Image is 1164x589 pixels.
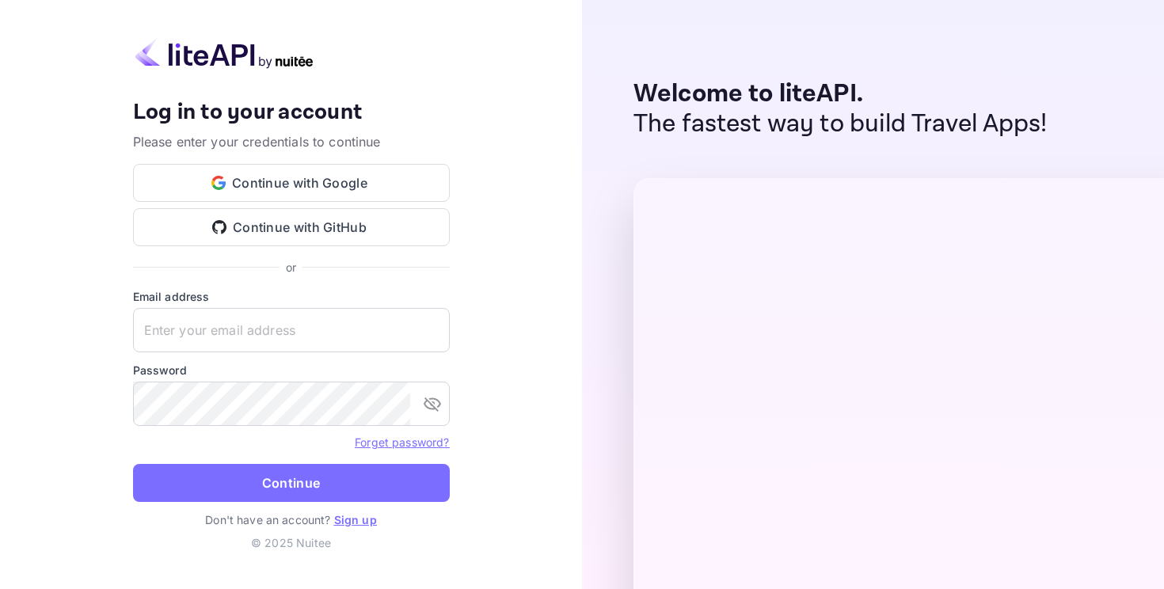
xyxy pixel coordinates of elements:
label: Password [133,362,450,378]
button: Continue [133,464,450,502]
a: Sign up [334,513,377,526]
p: Welcome to liteAPI. [633,79,1048,109]
button: toggle password visibility [417,388,448,420]
p: © 2025 Nuitee [133,534,450,551]
p: Please enter your credentials to continue [133,132,450,151]
input: Enter your email address [133,308,450,352]
label: Email address [133,288,450,305]
p: or [286,259,296,275]
a: Forget password? [355,434,449,450]
button: Continue with Google [133,164,450,202]
a: Forget password? [355,435,449,449]
img: liteapi [133,38,315,69]
p: Don't have an account? [133,511,450,528]
p: The fastest way to build Travel Apps! [633,109,1048,139]
h4: Log in to your account [133,99,450,127]
button: Continue with GitHub [133,208,450,246]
